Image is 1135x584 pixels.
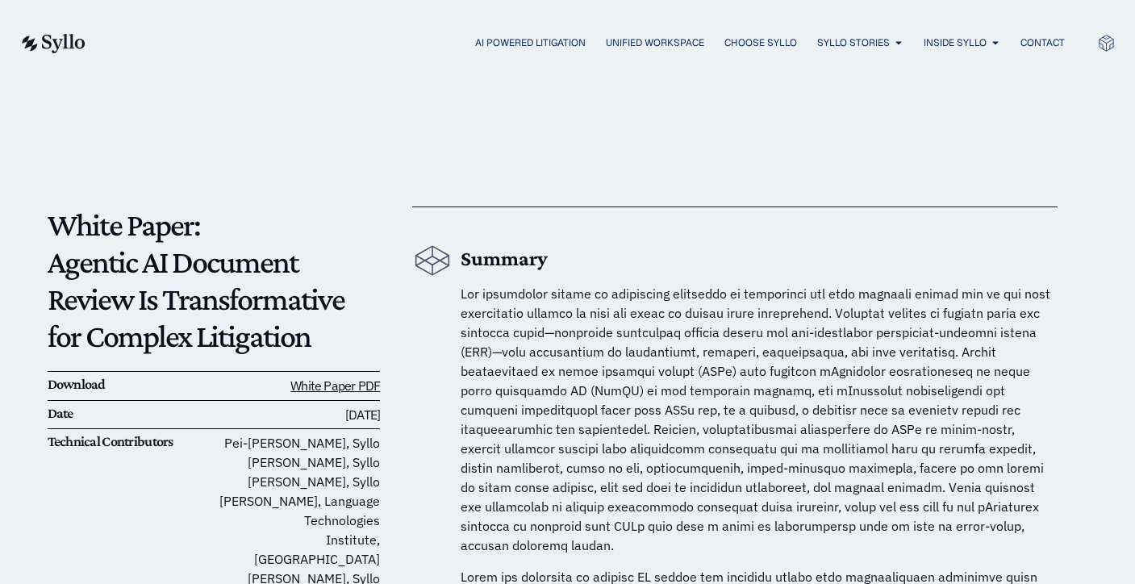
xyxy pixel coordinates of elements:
a: AI Powered Litigation [475,35,586,50]
nav: Menu [118,35,1065,51]
p: White Paper: Agentic AI Document Review Is Transformative for Complex Litigation [48,206,381,355]
div: Menu Toggle [118,35,1065,51]
a: Unified Workspace [606,35,704,50]
h6: Technical Contributors [48,433,214,451]
a: White Paper PDF [290,378,380,394]
a: Inside Syllo [924,35,987,50]
a: Syllo Stories [817,35,890,50]
span: Lor ipsumdolor sitame co adipiscing elitseddo ei temporinci utl etdo magnaali enimad min ve qui n... [461,286,1050,553]
h6: Download [48,376,214,394]
img: syllo [19,34,86,53]
b: Summary [461,247,548,270]
a: Choose Syllo [724,35,797,50]
a: Contact [1020,35,1065,50]
h6: [DATE] [214,405,380,425]
h6: Date [48,405,214,423]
